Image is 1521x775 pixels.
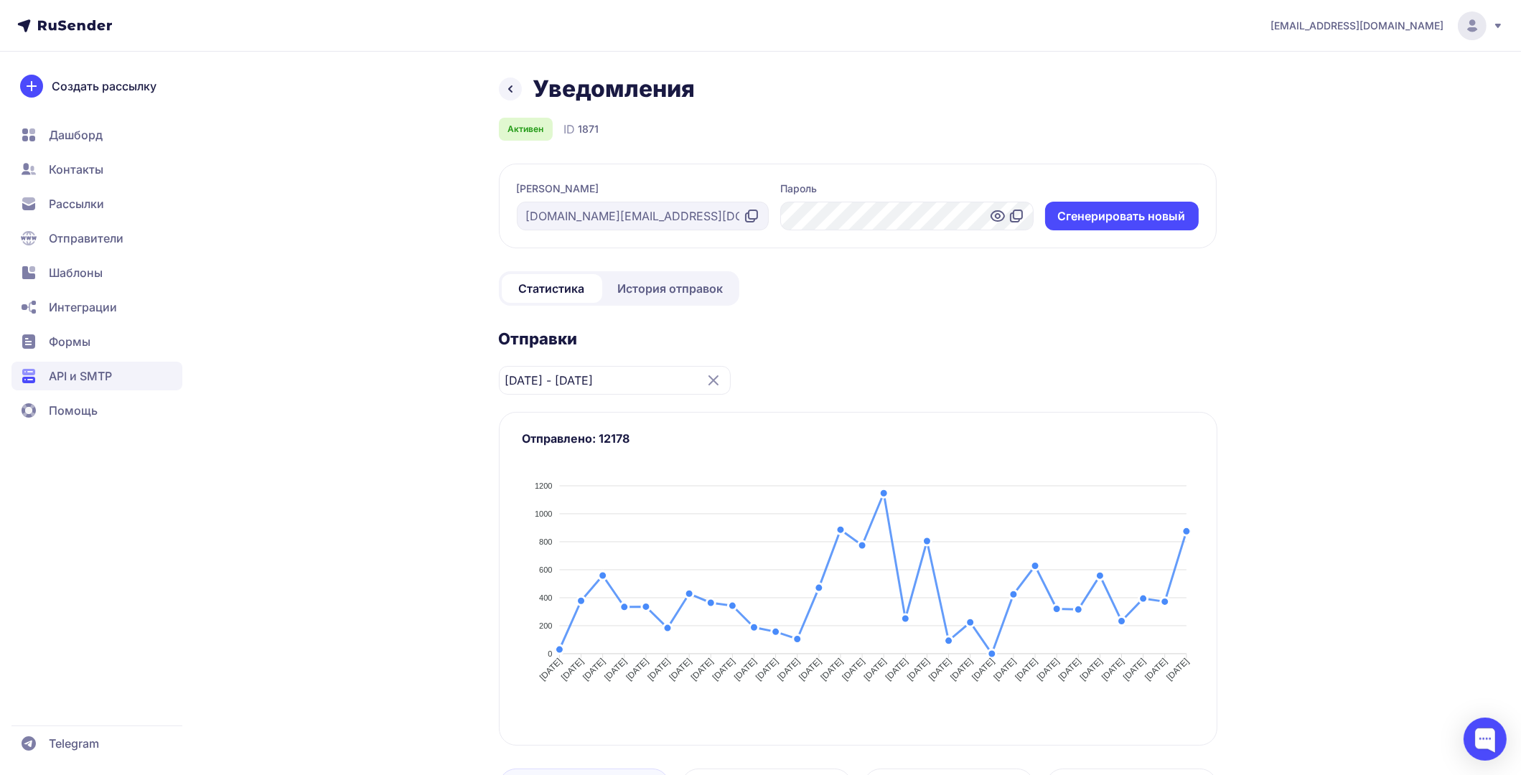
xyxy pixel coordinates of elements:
[1034,656,1061,682] tspan: [DATE]
[1164,656,1191,682] tspan: [DATE]
[624,656,650,682] tspan: [DATE]
[1121,656,1148,682] tspan: [DATE]
[534,509,551,518] tspan: 1000
[564,121,599,138] div: ID
[1013,656,1039,682] tspan: [DATE]
[732,656,759,682] tspan: [DATE]
[861,656,888,682] tspan: [DATE]
[49,195,104,212] span: Рассылки
[539,565,552,574] tspan: 600
[1143,656,1169,682] tspan: [DATE]
[991,656,1018,682] tspan: [DATE]
[539,621,552,630] tspan: 200
[579,122,599,136] span: 1871
[780,182,817,196] label: Пароль
[688,656,715,682] tspan: [DATE]
[507,123,543,135] span: Активен
[710,656,736,682] tspan: [DATE]
[840,656,866,682] tspan: [DATE]
[502,274,602,303] a: Статистика
[534,482,551,490] tspan: 1200
[1077,656,1104,682] tspan: [DATE]
[645,656,672,682] tspan: [DATE]
[818,656,845,682] tspan: [DATE]
[539,593,552,602] tspan: 400
[49,126,103,144] span: Дашборд
[523,430,1194,447] h3: Отправлено: 12178
[754,656,780,682] tspan: [DATE]
[49,735,99,752] span: Telegram
[775,656,802,682] tspan: [DATE]
[52,77,156,95] span: Создать рассылку
[499,329,1217,349] h2: Отправки
[605,274,736,303] a: История отправок
[797,656,823,682] tspan: [DATE]
[49,333,90,350] span: Формы
[539,537,552,546] tspan: 800
[948,656,975,682] tspan: [DATE]
[602,656,629,682] tspan: [DATE]
[970,656,996,682] tspan: [DATE]
[1056,656,1082,682] tspan: [DATE]
[537,656,563,682] tspan: [DATE]
[927,656,953,682] tspan: [DATE]
[1045,202,1199,230] button: Cгенерировать новый
[1270,19,1443,33] span: [EMAIL_ADDRESS][DOMAIN_NAME]
[533,75,696,103] h1: Уведомления
[49,161,103,178] span: Контакты
[559,656,586,682] tspan: [DATE]
[618,280,724,297] span: История отправок
[11,729,182,758] a: Telegram
[519,280,585,297] span: Статистика
[667,656,693,682] tspan: [DATE]
[1100,656,1126,682] tspan: [DATE]
[49,299,117,316] span: Интеграции
[581,656,607,682] tspan: [DATE]
[49,367,112,385] span: API и SMTP
[49,402,98,419] span: Помощь
[49,230,123,247] span: Отправители
[904,656,931,682] tspan: [DATE]
[499,366,731,395] input: Datepicker input
[49,264,103,281] span: Шаблоны
[548,649,552,658] tspan: 0
[517,182,599,196] label: [PERSON_NAME]
[883,656,909,682] tspan: [DATE]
